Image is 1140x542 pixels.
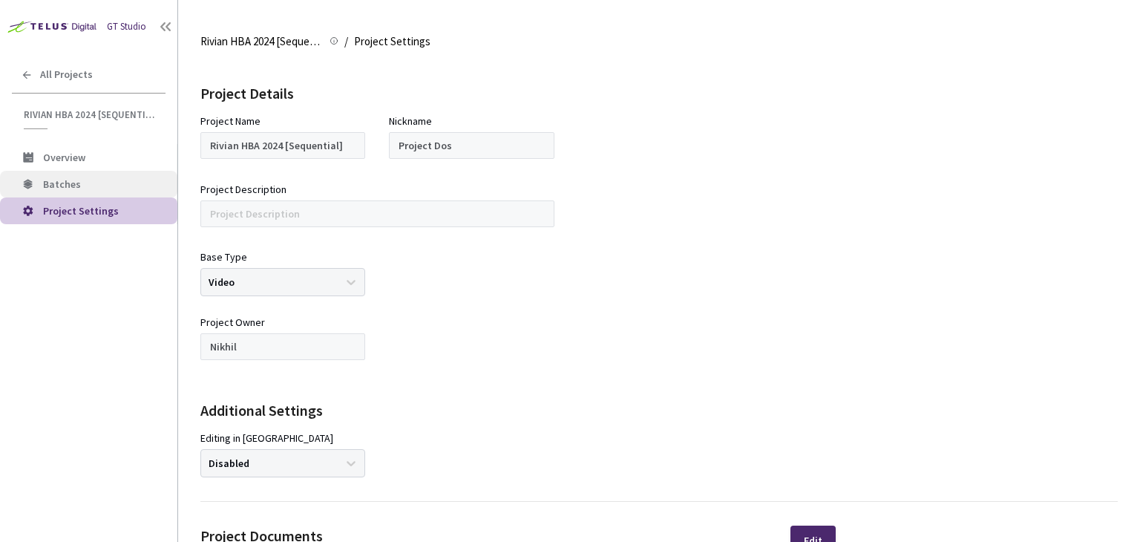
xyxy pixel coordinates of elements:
[200,400,1118,422] div: Additional Settings
[107,20,146,34] div: GT Studio
[43,151,85,164] span: Overview
[200,83,1118,105] div: Project Details
[200,314,265,330] div: Project Owner
[200,132,365,159] input: Project Name
[40,68,93,81] span: All Projects
[200,181,286,197] div: Project Description
[24,108,157,121] span: Rivian HBA 2024 [Sequential]
[354,33,430,50] span: Project Settings
[200,431,333,445] div: Editing in [GEOGRAPHIC_DATA]
[200,200,554,227] input: Project Description
[200,249,247,264] div: Base Type
[43,177,81,191] span: Batches
[200,113,261,129] div: Project Name
[200,33,321,50] span: Rivian HBA 2024 [Sequential]
[344,33,348,50] li: /
[389,113,432,129] div: Nickname
[389,132,554,159] input: Project Nickname
[43,204,119,218] span: Project Settings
